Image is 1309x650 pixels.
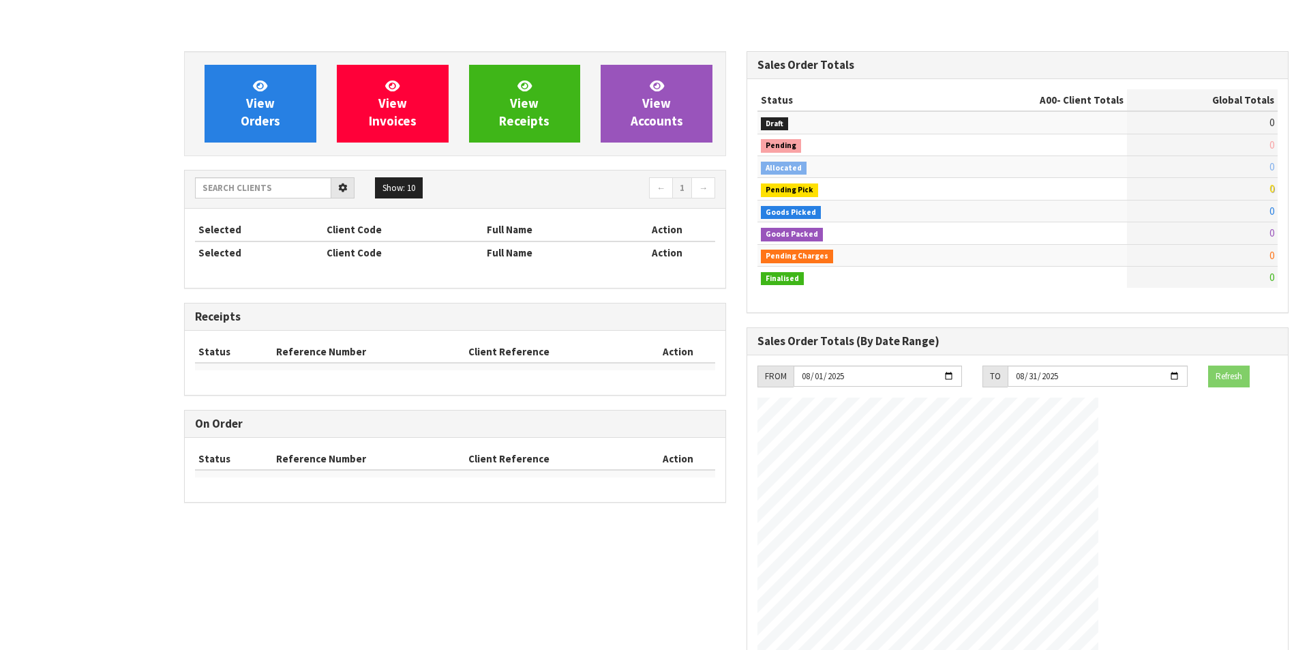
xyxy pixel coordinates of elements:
[1269,226,1274,239] span: 0
[761,206,821,220] span: Goods Picked
[618,241,715,263] th: Action
[640,341,715,363] th: Action
[375,177,423,199] button: Show: 10
[1269,160,1274,173] span: 0
[241,78,280,129] span: View Orders
[929,89,1127,111] th: - Client Totals
[465,448,640,470] th: Client Reference
[640,448,715,470] th: Action
[195,448,273,470] th: Status
[195,341,273,363] th: Status
[757,89,929,111] th: Status
[273,448,466,470] th: Reference Number
[691,177,715,199] a: →
[1208,366,1250,387] button: Refresh
[323,241,483,263] th: Client Code
[369,78,417,129] span: View Invoices
[469,65,581,143] a: ViewReceipts
[1269,182,1274,195] span: 0
[195,241,323,263] th: Selected
[757,59,1278,72] h3: Sales Order Totals
[761,272,804,286] span: Finalised
[465,341,640,363] th: Client Reference
[649,177,673,199] a: ←
[618,219,715,241] th: Action
[323,219,483,241] th: Client Code
[465,177,715,201] nav: Page navigation
[1269,116,1274,129] span: 0
[205,65,316,143] a: ViewOrders
[761,250,833,263] span: Pending Charges
[195,219,323,241] th: Selected
[1269,138,1274,151] span: 0
[195,177,331,198] input: Search clients
[672,177,692,199] a: 1
[761,228,823,241] span: Goods Packed
[483,219,618,241] th: Full Name
[761,139,801,153] span: Pending
[483,241,618,263] th: Full Name
[761,183,818,197] span: Pending Pick
[761,117,788,131] span: Draft
[195,417,715,430] h3: On Order
[631,78,683,129] span: View Accounts
[761,162,807,175] span: Allocated
[337,65,449,143] a: ViewInvoices
[757,366,794,387] div: FROM
[757,335,1278,348] h3: Sales Order Totals (By Date Range)
[1127,89,1278,111] th: Global Totals
[1269,205,1274,218] span: 0
[1040,93,1057,106] span: A00
[195,310,715,323] h3: Receipts
[982,366,1008,387] div: TO
[499,78,550,129] span: View Receipts
[1269,249,1274,262] span: 0
[273,341,466,363] th: Reference Number
[601,65,712,143] a: ViewAccounts
[1269,271,1274,284] span: 0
